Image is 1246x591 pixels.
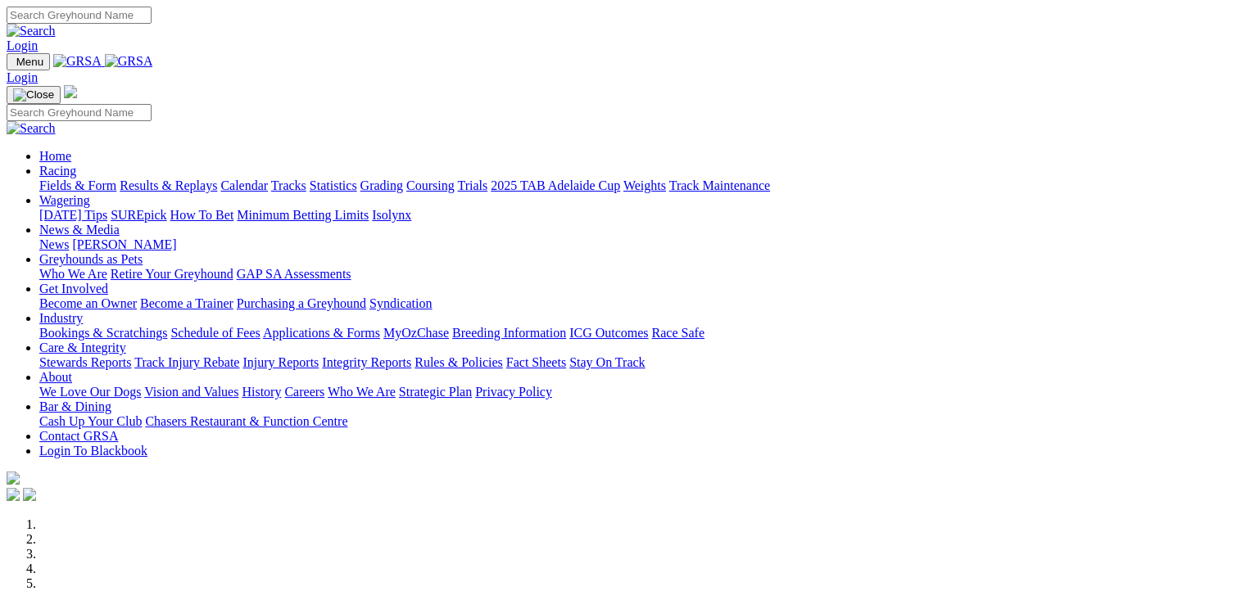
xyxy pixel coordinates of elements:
img: Search [7,121,56,136]
a: Become a Trainer [140,296,233,310]
a: Vision and Values [144,385,238,399]
a: Login [7,70,38,84]
a: Greyhounds as Pets [39,252,143,266]
a: Home [39,149,71,163]
span: Menu [16,56,43,68]
a: Trials [457,178,487,192]
a: Wagering [39,193,90,207]
a: MyOzChase [383,326,449,340]
a: Applications & Forms [263,326,380,340]
a: [PERSON_NAME] [72,237,176,251]
a: Cash Up Your Club [39,414,142,428]
a: Weights [623,178,666,192]
a: Stay On Track [569,355,645,369]
a: Breeding Information [452,326,566,340]
img: facebook.svg [7,488,20,501]
a: Tracks [271,178,306,192]
a: Purchasing a Greyhound [237,296,366,310]
a: ICG Outcomes [569,326,648,340]
a: Chasers Restaurant & Function Centre [145,414,347,428]
a: Bar & Dining [39,399,111,413]
a: How To Bet [170,208,234,222]
a: Injury Reports [242,355,319,369]
div: Care & Integrity [39,355,1239,370]
a: GAP SA Assessments [237,267,351,281]
a: Grading [360,178,403,192]
a: 2025 TAB Adelaide Cup [491,178,620,192]
div: Industry [39,326,1239,341]
a: Login To Blackbook [39,444,147,458]
a: Syndication [369,296,432,310]
img: Search [7,24,56,38]
div: Wagering [39,208,1239,223]
a: Strategic Plan [399,385,472,399]
div: Racing [39,178,1239,193]
input: Search [7,104,152,121]
a: Fact Sheets [506,355,566,369]
a: Who We Are [39,267,107,281]
a: News & Media [39,223,120,237]
a: Get Involved [39,282,108,295]
a: We Love Our Dogs [39,385,141,399]
a: Privacy Policy [475,385,552,399]
button: Toggle navigation [7,53,50,70]
img: Close [13,88,54,102]
img: GRSA [53,54,102,69]
a: Coursing [406,178,455,192]
a: Race Safe [651,326,704,340]
a: Stewards Reports [39,355,131,369]
a: [DATE] Tips [39,208,107,222]
a: Calendar [220,178,268,192]
a: Contact GRSA [39,429,118,443]
a: Rules & Policies [415,355,503,369]
a: Careers [284,385,324,399]
button: Toggle navigation [7,86,61,104]
div: About [39,385,1239,399]
input: Search [7,7,152,24]
a: Results & Replays [120,178,217,192]
a: Track Maintenance [669,178,770,192]
a: Integrity Reports [322,355,411,369]
div: Bar & Dining [39,414,1239,429]
a: Isolynx [372,208,411,222]
div: Greyhounds as Pets [39,267,1239,282]
a: Who We Are [328,385,396,399]
a: Minimum Betting Limits [237,208,369,222]
a: Login [7,38,38,52]
img: logo-grsa-white.png [7,471,20,485]
a: About [39,370,72,384]
a: Racing [39,164,76,178]
a: Bookings & Scratchings [39,326,167,340]
a: Statistics [310,178,357,192]
div: News & Media [39,237,1239,252]
a: Fields & Form [39,178,116,192]
a: Industry [39,311,83,325]
img: GRSA [105,54,153,69]
img: twitter.svg [23,488,36,501]
a: Schedule of Fees [170,326,260,340]
a: Retire Your Greyhound [111,267,233,281]
a: Care & Integrity [39,341,126,354]
a: News [39,237,69,251]
img: logo-grsa-white.png [64,85,77,98]
a: Become an Owner [39,296,137,310]
div: Get Involved [39,296,1239,311]
a: Track Injury Rebate [134,355,239,369]
a: History [242,385,281,399]
a: SUREpick [111,208,166,222]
